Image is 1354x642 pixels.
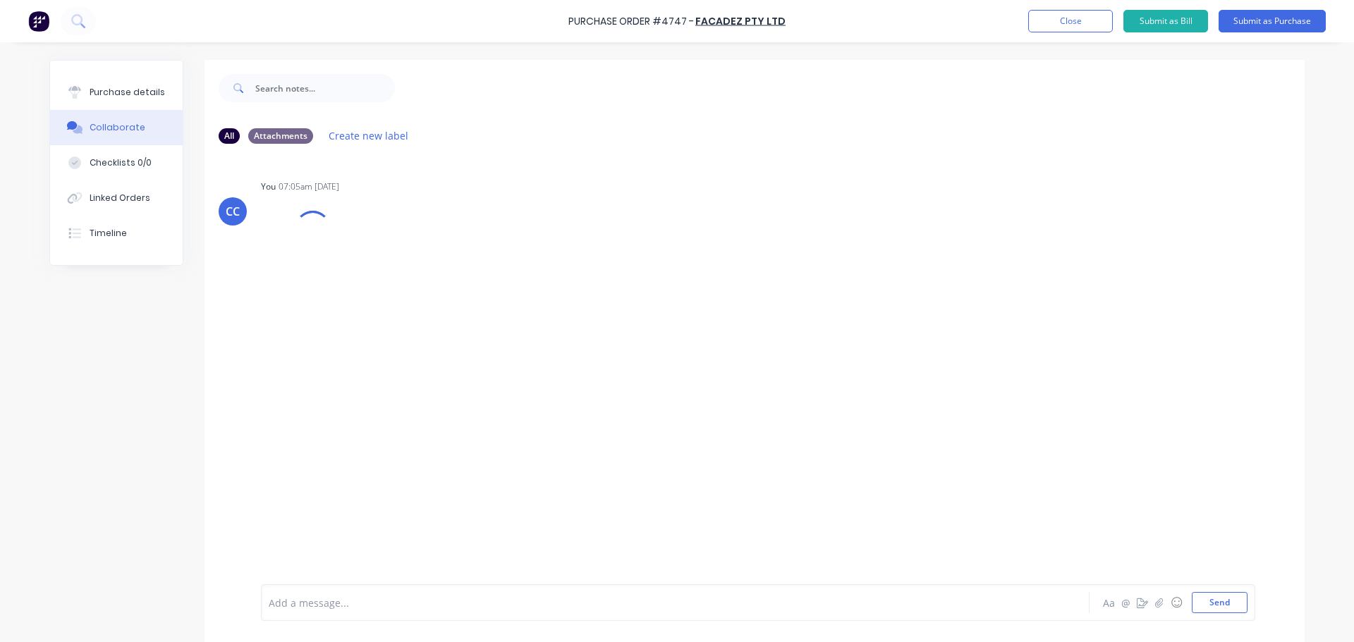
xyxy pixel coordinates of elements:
img: Factory [28,11,49,32]
div: You [261,180,276,193]
div: Linked Orders [90,192,150,204]
input: Search notes... [255,74,395,102]
div: Attachments [248,128,313,144]
div: Purchase details [90,86,165,99]
div: CC [226,203,240,220]
button: Create new label [322,126,416,145]
button: Submit as Bill [1123,10,1208,32]
button: @ [1117,594,1134,611]
div: Collaborate [90,121,145,134]
button: Checklists 0/0 [50,145,183,180]
div: All [219,128,240,144]
div: Purchase Order #4747 - [568,14,694,29]
button: Close [1028,10,1113,32]
a: Facadez Pty Ltd [695,14,786,28]
button: Submit as Purchase [1219,10,1326,32]
button: Purchase details [50,75,183,110]
div: 07:05am [DATE] [279,180,339,193]
button: ☺ [1168,594,1185,611]
button: Send [1192,592,1248,613]
button: Aa [1100,594,1117,611]
button: Collaborate [50,110,183,145]
button: Timeline [50,216,183,251]
div: Timeline [90,227,127,240]
div: Checklists 0/0 [90,156,152,169]
button: Linked Orders [50,180,183,216]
